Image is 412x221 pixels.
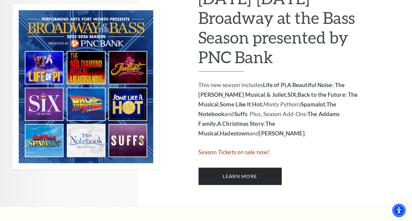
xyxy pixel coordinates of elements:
[263,81,286,88] strong: Life of Pi
[220,101,262,108] strong: Some Like It Hot
[13,4,159,169] img: 2025-2026 Broadway at the Bass Season presented by PNC Bank
[199,168,282,185] a: Learn More 2025-2026 Broadway at the Bass Season presented by PNC Bank
[259,130,305,137] strong: [PERSON_NAME]
[287,91,296,98] strong: SIX
[217,120,264,127] strong: A Christmas Story
[199,80,360,138] p: This new season includes , , , , , , , and . Plus, Season Add-Ons: , : , and .
[392,204,406,217] div: Accessibility Menu
[220,130,249,137] strong: Hadestown
[267,91,286,98] strong: & Juliet
[199,148,270,155] span: Season Tickets on sale now!
[234,110,248,117] strong: Suffs
[263,101,301,108] em: Monty Python’s
[301,101,325,108] strong: Spamalot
